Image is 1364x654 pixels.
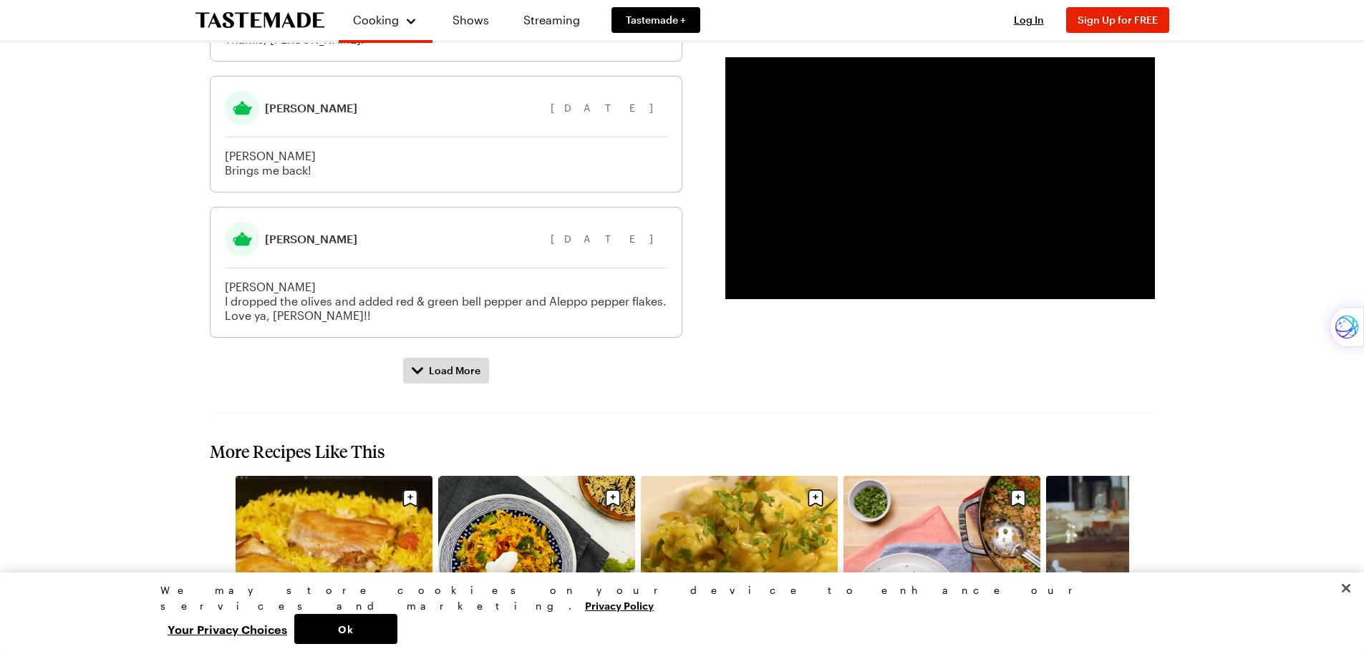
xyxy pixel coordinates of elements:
span: [DATE] [551,233,667,245]
video-js: Video Player [725,57,1155,299]
button: Save recipe [599,484,627,512]
button: Save recipe [397,484,424,512]
button: Load More [403,358,489,384]
div: Privacy [160,582,1191,644]
span: [PERSON_NAME] [265,101,357,115]
span: Cooking [353,13,399,26]
span: [PERSON_NAME] [265,232,357,246]
button: Save recipe [802,484,829,512]
a: Tastemade + [611,7,700,33]
p: [PERSON_NAME] Brings me back! [225,149,667,177]
span: [DATE] [551,102,667,114]
button: [DATE] [551,231,667,247]
button: Log In [1000,13,1058,27]
button: Sign Up for FREE [1066,7,1169,33]
button: Close [1330,572,1362,604]
span: Sign Up for FREE [1078,14,1158,26]
span: Tastemade + [626,13,686,27]
button: Cooking [353,6,418,34]
button: Ok [294,614,397,644]
button: Save recipe [1005,484,1032,512]
a: More information about your privacy, opens in a new tab [585,598,654,612]
a: To Tastemade Home Page [195,12,324,29]
span: Load More [429,363,480,378]
h2: More Recipes Like This [210,441,1155,462]
img: Steve M. avatar [225,222,259,256]
p: [PERSON_NAME] I dropped the olives and added red & green bell pepper and Aleppo pepper flakes. Lo... [225,280,667,323]
img: Steve M. avatar [225,91,259,125]
div: We may store cookies on your device to enhance our services and marketing. [160,582,1191,614]
button: [DATE] [551,100,667,116]
span: Log In [1014,14,1044,26]
button: Your Privacy Choices [160,614,294,644]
